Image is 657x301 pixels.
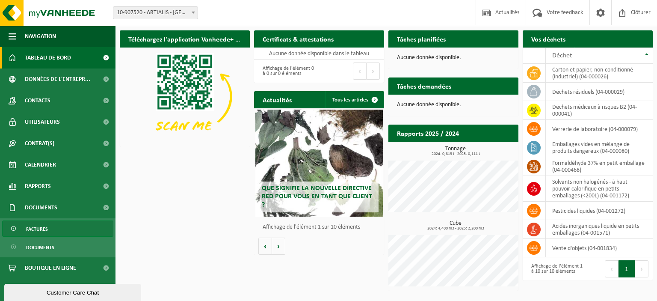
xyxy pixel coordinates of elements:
span: Déchet [552,52,572,59]
td: déchets médicaux à risques B2 (04-000041) [546,101,653,120]
button: 1 [619,260,635,277]
button: Next [635,260,648,277]
span: Utilisateurs [25,111,60,133]
span: Factures [26,221,48,237]
span: Contrat(s) [25,133,54,154]
img: Download de VHEPlus App [120,48,250,145]
a: Que signifie la nouvelle directive RED pour vous en tant que client ? [255,110,383,217]
span: Que signifie la nouvelle directive RED pour vous en tant que client ? [262,185,372,208]
a: Tous les articles [326,91,383,108]
td: Aucune donnée disponible dans le tableau [254,48,384,60]
h2: Actualités [254,91,300,108]
iframe: chat widget [4,282,143,301]
button: Previous [605,260,619,277]
td: vente d'objets (04-001834) [546,239,653,257]
span: Contacts [25,90,50,111]
td: solvants non halogénés - à haut pouvoir calorifique en petits emballages (<200L) (04-001172) [546,176,653,202]
td: formaldéhyde 37% en petit emballage (04-000468) [546,157,653,176]
p: Aucune donnée disponible. [397,55,510,61]
button: Vorige [258,238,272,255]
td: carton et papier, non-conditionné (industriel) (04-000026) [546,64,653,83]
span: 2024: 0,813 t - 2025: 0,111 t [393,152,518,156]
h3: Cube [393,221,518,231]
span: Documents [26,239,54,256]
a: Documents [2,239,113,255]
span: 10-907520 - ARTIALIS - LIÈGE [113,7,198,19]
span: Calendrier [25,154,56,176]
h2: Tâches demandées [388,77,460,94]
td: acides inorganiques liquide en petits emballages (04-001571) [546,220,653,239]
h3: Tonnage [393,146,518,156]
p: Aucune donnée disponible. [397,102,510,108]
td: déchets résiduels (04-000029) [546,83,653,101]
h2: Téléchargez l'application Vanheede+ maintenant! [120,30,250,47]
span: Conditions d'accepta... [25,279,89,300]
h2: Rapports 2025 / 2024 [388,125,468,141]
button: Next [367,63,380,80]
td: verrerie de laboratoire (04-000079) [546,120,653,138]
span: Documents [25,197,57,218]
td: emballages vides en mélange de produits dangereux (04-000080) [546,138,653,157]
div: Affichage de l'élément 0 à 0 sur 0 éléments [258,62,315,80]
h2: Certificats & attestations [254,30,342,47]
span: Tableau de bord [25,47,71,69]
h2: Tâches planifiées [388,30,454,47]
div: Affichage de l'élément 1 à 10 sur 10 éléments [527,259,583,278]
a: Factures [2,221,113,237]
span: Navigation [25,26,56,47]
span: Rapports [25,176,51,197]
span: 2024: 4,400 m3 - 2025: 2,200 m3 [393,226,518,231]
span: Données de l'entrepr... [25,69,90,90]
span: Boutique en ligne [25,257,76,279]
span: 10-907520 - ARTIALIS - LIÈGE [113,6,198,19]
p: Affichage de l'élément 1 sur 10 éléments [263,224,380,230]
h2: Vos déchets [523,30,574,47]
a: Consulter les rapports [444,141,518,158]
td: pesticides liquides (04-001272) [546,202,653,220]
button: Previous [353,63,367,80]
button: Volgende [272,238,285,255]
